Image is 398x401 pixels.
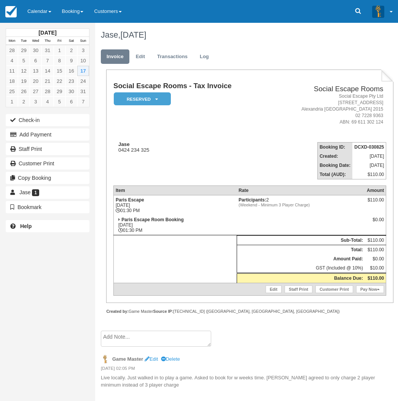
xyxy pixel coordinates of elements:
[41,97,53,107] a: 4
[18,76,30,86] a: 19
[365,263,386,273] td: $10.00
[77,66,89,76] a: 17
[237,273,365,283] th: Balance Due:
[41,66,53,76] a: 14
[273,93,383,126] address: Social Escape Pty Ltd [STREET_ADDRESS] Alexandria [GEOGRAPHIC_DATA] 2015 02 7228 9363 ABN: 69 611...
[237,186,365,195] th: Rate
[65,66,77,76] a: 16
[101,30,388,40] h1: Jase,
[113,141,270,153] div: 0424 234 325
[317,152,352,161] th: Created:
[116,197,144,203] strong: Paris Escape
[239,197,266,203] strong: Participants
[6,76,18,86] a: 18
[18,86,30,97] a: 26
[6,143,89,155] a: Staff Print
[365,245,386,255] td: $110.00
[114,92,171,106] em: Reserved
[237,254,365,263] th: Amount Paid:
[237,195,365,216] td: 2
[6,220,89,232] a: Help
[106,309,129,314] strong: Created by:
[6,186,89,198] a: Jase 1
[18,45,30,55] a: 29
[6,157,89,170] a: Customer Print
[77,97,89,107] a: 7
[77,86,89,97] a: 31
[65,97,77,107] a: 6
[54,97,65,107] a: 5
[356,285,384,293] a: Pay Now
[153,309,174,314] strong: Source IP:
[365,186,386,195] th: Amount
[6,114,89,126] button: Check-in
[30,37,41,45] th: Wed
[41,37,53,45] th: Thu
[54,76,65,86] a: 22
[161,356,180,362] a: Delete
[113,186,237,195] th: Item
[113,215,237,235] td: [DATE] 01:30 PM
[38,30,56,36] strong: [DATE]
[41,45,53,55] a: 31
[365,236,386,245] td: $110.00
[18,97,30,107] a: 2
[106,309,393,314] div: Game Master [TECHNICAL_ID] ([GEOGRAPHIC_DATA], [GEOGRAPHIC_DATA], [GEOGRAPHIC_DATA])
[18,66,30,76] a: 12
[19,189,31,195] span: Jase
[54,55,65,66] a: 8
[6,45,18,55] a: 28
[77,37,89,45] th: Sun
[6,172,89,184] button: Copy Booking
[65,76,77,86] a: 23
[18,37,30,45] th: Tue
[54,37,65,45] th: Fri
[194,49,215,64] a: Log
[130,49,151,64] a: Edit
[372,5,384,17] img: A3
[65,37,77,45] th: Sat
[121,217,183,222] strong: Paris Escape Room Booking
[6,97,18,107] a: 1
[239,203,363,207] em: (Weekend - Minimum 3 Player Charge)
[352,152,386,161] td: [DATE]
[41,76,53,86] a: 21
[30,76,41,86] a: 20
[77,45,89,55] a: 3
[145,356,158,362] a: Edit
[6,66,18,76] a: 11
[6,128,89,141] button: Add Payment
[77,55,89,66] a: 10
[30,97,41,107] a: 3
[367,217,384,228] div: $0.00
[237,263,365,273] td: GST (Included @ 10%)
[237,236,365,245] th: Sub-Total:
[352,161,386,170] td: [DATE]
[317,170,352,179] th: Total (AUD):
[113,92,168,106] a: Reserved
[315,285,353,293] a: Customer Print
[32,189,39,196] span: 1
[41,55,53,66] a: 7
[113,82,270,90] h1: Social Escape Rooms - Tax Invoice
[112,356,143,362] strong: Game Master
[6,201,89,213] button: Bookmark
[101,49,129,64] a: Invoice
[352,170,386,179] td: $110.00
[54,45,65,55] a: 1
[5,6,17,17] img: checkfront-main-nav-mini-logo.png
[367,197,384,209] div: $110.00
[365,254,386,263] td: $0.00
[273,85,383,93] h2: Social Escape Rooms
[65,55,77,66] a: 9
[18,55,30,66] a: 5
[368,276,384,281] strong: $110.00
[317,161,352,170] th: Booking Date:
[121,30,146,40] span: [DATE]
[54,66,65,76] a: 15
[354,144,384,150] strong: DCXD-030825
[118,141,130,147] strong: Jase
[101,374,388,388] p: Live locally. Just walked in to play a game. Asked to book for w weeks time. [PERSON_NAME] agreed...
[20,223,32,229] b: Help
[266,285,282,293] a: Edit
